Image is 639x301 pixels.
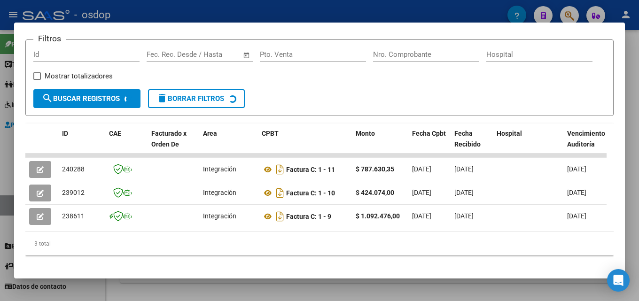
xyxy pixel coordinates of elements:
[203,130,217,137] span: Area
[607,269,630,292] div: Open Intercom Messenger
[33,32,66,45] h3: Filtros
[408,123,451,165] datatable-header-cell: Fecha Cpbt
[286,189,335,197] strong: Factura C: 1 - 10
[352,123,408,165] datatable-header-cell: Monto
[493,123,563,165] datatable-header-cell: Hospital
[567,212,586,220] span: [DATE]
[563,123,606,165] datatable-header-cell: Vencimiento Auditoría
[42,94,120,103] span: Buscar Registros
[148,89,245,108] button: Borrar Filtros
[356,130,375,137] span: Monto
[109,130,121,137] span: CAE
[274,209,286,224] i: Descargar documento
[412,165,431,173] span: [DATE]
[147,50,177,59] input: Start date
[33,89,140,108] button: Buscar Registros
[567,165,586,173] span: [DATE]
[451,123,493,165] datatable-header-cell: Fecha Recibido
[412,212,431,220] span: [DATE]
[286,166,335,173] strong: Factura C: 1 - 11
[42,93,53,104] mat-icon: search
[356,165,394,173] strong: $ 787.630,35
[286,213,331,220] strong: Factura C: 1 - 9
[567,189,586,196] span: [DATE]
[497,130,522,137] span: Hospital
[356,189,394,196] strong: $ 424.074,00
[199,123,258,165] datatable-header-cell: Area
[203,165,236,173] span: Integración
[156,93,168,104] mat-icon: delete
[148,123,199,165] datatable-header-cell: Facturado x Orden De
[156,94,224,103] span: Borrar Filtros
[62,189,85,196] span: 239012
[105,123,148,165] datatable-header-cell: CAE
[454,130,481,148] span: Fecha Recibido
[62,212,85,220] span: 238611
[262,130,279,137] span: CPBT
[242,50,252,61] button: Open calendar
[258,123,352,165] datatable-header-cell: CPBT
[203,212,236,220] span: Integración
[25,232,614,255] div: 3 total
[62,130,68,137] span: ID
[274,162,286,177] i: Descargar documento
[356,212,400,220] strong: $ 1.092.476,00
[412,189,431,196] span: [DATE]
[203,189,236,196] span: Integración
[151,130,187,148] span: Facturado x Orden De
[454,212,474,220] span: [DATE]
[58,123,105,165] datatable-header-cell: ID
[274,185,286,201] i: Descargar documento
[454,189,474,196] span: [DATE]
[412,130,446,137] span: Fecha Cpbt
[45,70,113,82] span: Mostrar totalizadores
[186,50,231,59] input: End date
[62,165,85,173] span: 240288
[454,165,474,173] span: [DATE]
[567,130,605,148] span: Vencimiento Auditoría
